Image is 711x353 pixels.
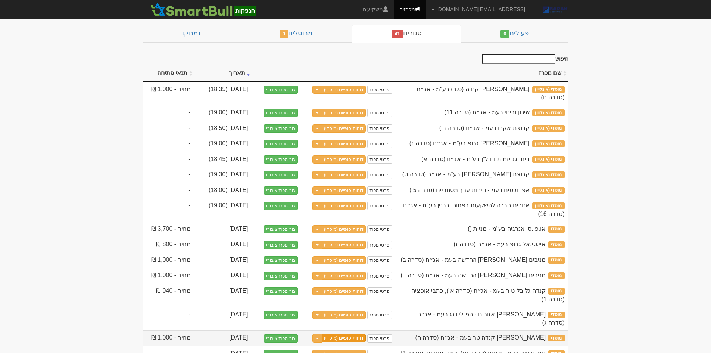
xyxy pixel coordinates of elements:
[480,54,568,64] label: חיפוש
[532,125,565,132] span: מוסדי (אונליין)
[500,30,509,38] span: 0
[143,307,194,331] td: -
[194,65,252,82] th: תאריך : activate to sort column ascending
[548,288,564,295] span: מוסדי
[143,198,194,222] td: -
[143,136,194,152] td: -
[194,307,252,331] td: [DATE]
[143,284,194,307] td: מחיר - 940 ₪
[409,140,530,146] span: נאוי גרופ בע"מ - אג״ח (סדרה ז)
[194,183,252,198] td: [DATE] (18:00)
[352,25,461,43] a: סגורים
[143,121,194,136] td: -
[532,86,565,93] span: מוסדי (אונליין)
[400,272,546,278] span: מניבים קרן הריט החדשה בעמ - אג״ח (סדרה ד)
[194,268,252,284] td: [DATE]
[548,335,564,341] span: מוסדי
[194,237,252,253] td: [DATE]
[367,256,392,264] a: פרטי מכרז
[400,257,546,263] span: מניבים קרן הריט החדשה בעמ - אג״ח (סדרה ב)
[367,241,392,249] a: פרטי מכרז
[194,105,252,121] td: [DATE] (19:00)
[322,186,366,195] a: דוחות סופיים (מוסדי)
[468,226,546,232] span: או.פי.סי אנרגיה בע"מ - מניות ()
[264,256,298,264] button: צור מכרז ציבורי
[322,256,366,264] a: דוחות סופיים (מוסדי)
[367,334,392,343] a: פרטי מכרז
[264,202,298,210] button: צור מכרז ציבורי
[532,171,565,178] span: מוסדי (אונליין)
[392,30,403,38] span: 41
[143,25,240,43] a: נמחקו
[264,272,298,280] button: צור מכרז ציבורי
[194,330,252,346] td: [DATE]
[240,25,352,43] a: מבוטלים
[454,241,546,247] span: איי.סי.אל גרופ בעמ - אג״ח (סדרה ז)
[367,225,392,233] a: פרטי מכרז
[417,311,565,326] span: ריט אזורים - הפ ליווינג בעמ - אג״ח (סדרה ג)
[548,312,564,318] span: מוסדי
[194,121,252,136] td: [DATE] (18:50)
[461,25,568,43] a: פעילים
[417,86,565,101] span: ישראל קנדה (ט.ר) בע"מ - אג״ח (סדרה ח)
[532,187,565,194] span: מוסדי (אונליין)
[367,155,392,164] a: פרטי מכרז
[143,183,194,198] td: -
[367,311,392,319] a: פרטי מכרז
[367,287,392,295] a: פרטי מכרז
[264,225,298,233] button: צור מכרז ציבורי
[264,186,298,195] button: צור מכרז ציבורי
[264,155,298,164] button: צור מכרז ציבורי
[532,140,565,147] span: מוסדי (אונליין)
[548,257,564,264] span: מוסדי
[143,65,194,82] th: תנאי פתיחה : activate to sort column ascending
[322,202,366,210] a: דוחות סופיים (מוסדי)
[367,109,392,117] a: פרטי מכרז
[396,65,568,82] th: שם מכרז : activate to sort column ascending
[415,334,546,341] span: ישראל קנדה טר בעמ - אג״ח (סדרה ח)
[194,253,252,268] td: [DATE]
[194,284,252,307] td: [DATE]
[402,171,530,177] span: קבוצת עזריאלי בע"מ - אג״ח (סדרה ט)
[421,156,530,162] span: בית וגג יזמות ונדל"ן בע"מ - אג״ח (סדרה א)
[367,272,392,280] a: פרטי מכרז
[194,198,252,222] td: [DATE] (19:00)
[280,30,289,38] span: 0
[482,54,555,64] input: חיפוש
[444,109,529,115] span: שיכון ובינוי בעמ - אג״ח (סדרה 11)
[532,202,565,209] span: מוסדי (אונליין)
[322,109,366,117] a: דוחות סופיים (מוסדי)
[439,125,530,131] span: קבוצת אקרו בעמ - אג״ח (סדרה ב )
[548,226,564,233] span: מוסדי
[367,86,392,94] a: פרטי מכרז
[367,124,392,133] a: פרטי מכרז
[367,186,392,195] a: פרטי מכרז
[411,288,565,303] span: קנדה גלובל ט ר בעמ - אג״ח (סדרה א ), כתבי אופציה (סדרה 1)
[264,287,298,295] button: צור מכרז ציבורי
[403,202,565,217] span: אזורים חברה להשקעות בפתוח ובבנין בע"מ - אג״ח (סדרה 16)
[194,167,252,183] td: [DATE] (19:30)
[264,311,298,319] button: צור מכרז ציבורי
[143,253,194,268] td: מחיר - 1,000 ₪
[194,152,252,167] td: [DATE] (18:45)
[367,202,392,210] a: פרטי מכרז
[143,330,194,346] td: מחיר - 1,000 ₪
[149,2,258,17] img: SmartBull Logo
[367,140,392,148] a: פרטי מכרז
[143,105,194,121] td: -
[194,136,252,152] td: [DATE] (19:00)
[143,152,194,167] td: -
[409,187,530,193] span: אפי נכסים בעמ - ניירות ערך מסחריים (סדרה 5 )
[322,287,366,295] a: דוחות סופיים (מוסדי)
[143,82,194,105] td: מחיר - 1,000 ₪
[322,272,366,280] a: דוחות סופיים (מוסדי)
[322,241,366,249] a: דוחות סופיים (מוסדי)
[367,171,392,179] a: פרטי מכרז
[322,225,366,233] a: דוחות סופיים (מוסדי)
[264,334,298,343] button: צור מכרז ציבורי
[264,124,298,133] button: צור מכרז ציבורי
[548,272,564,279] span: מוסדי
[532,156,565,163] span: מוסדי (אונליין)
[264,86,298,94] button: צור מכרז ציבורי
[322,155,366,164] a: דוחות סופיים (מוסדי)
